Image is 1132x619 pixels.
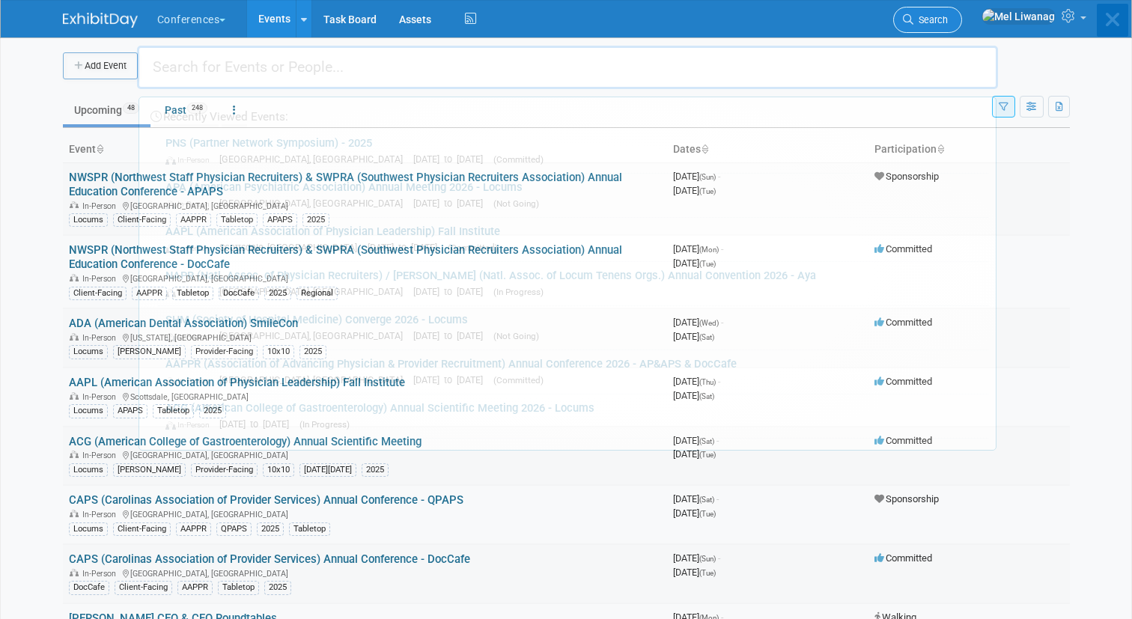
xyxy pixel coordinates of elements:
[165,199,216,209] span: In-Person
[368,242,445,253] span: [DATE] to [DATE]
[147,97,988,129] div: Recently Viewed Events:
[165,332,216,341] span: In-Person
[158,262,988,305] a: NAPR (Natl. Assoc. of Physician Recruiters) / [PERSON_NAME] (Natl. Assoc. of Locum Tenens Orgs.) ...
[493,287,544,297] span: (In Progress)
[158,394,988,438] a: ACG (American College of Gastroenterology) Annual Scientific Meeting 2026 - Locums In-Person [DAT...
[219,374,410,385] span: [GEOGRAPHIC_DATA], [GEOGRAPHIC_DATA]
[165,155,216,165] span: In-Person
[165,243,216,253] span: In-Person
[158,129,988,173] a: PNS (Partner Network Symposium) - 2025 In-Person [GEOGRAPHIC_DATA], [GEOGRAPHIC_DATA] [DATE] to [...
[165,376,216,385] span: In-Person
[413,374,490,385] span: [DATE] to [DATE]
[219,242,365,253] span: Scottsdale, [GEOGRAPHIC_DATA]
[493,154,544,165] span: (Committed)
[158,350,988,394] a: AAPPR (Association of Advancing Physician & Provider Recruitment) Annual Conference 2026 - AP&APS...
[165,287,216,297] span: In-Person
[413,153,490,165] span: [DATE] to [DATE]
[219,153,410,165] span: [GEOGRAPHIC_DATA], [GEOGRAPHIC_DATA]
[219,198,410,209] span: [GEOGRAPHIC_DATA], [GEOGRAPHIC_DATA]
[413,198,490,209] span: [DATE] to [DATE]
[493,331,539,341] span: (Not Going)
[413,330,490,341] span: [DATE] to [DATE]
[158,174,988,217] a: APA (American Psychiatric Association) Annual Meeting 2026 - Locums In-Person [GEOGRAPHIC_DATA], ...
[413,286,490,297] span: [DATE] to [DATE]
[493,198,539,209] span: (Not Going)
[299,419,350,430] span: (In Progress)
[219,286,410,297] span: [GEOGRAPHIC_DATA], [GEOGRAPHIC_DATA]
[165,420,216,430] span: In-Person
[158,306,988,350] a: SHM (Society of Hospital Medicine) Converge 2026 - Locums In-Person [GEOGRAPHIC_DATA], [GEOGRAPHI...
[219,418,296,430] span: [DATE] to [DATE]
[448,243,498,253] span: (Committed)
[493,375,544,385] span: (Committed)
[158,218,988,261] a: AAPL (American Association of Physician Leadership) Fall Institute In-Person Scottsdale, [GEOGRAP...
[219,330,410,341] span: [GEOGRAPHIC_DATA], [GEOGRAPHIC_DATA]
[137,46,998,89] input: Search for Events or People...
